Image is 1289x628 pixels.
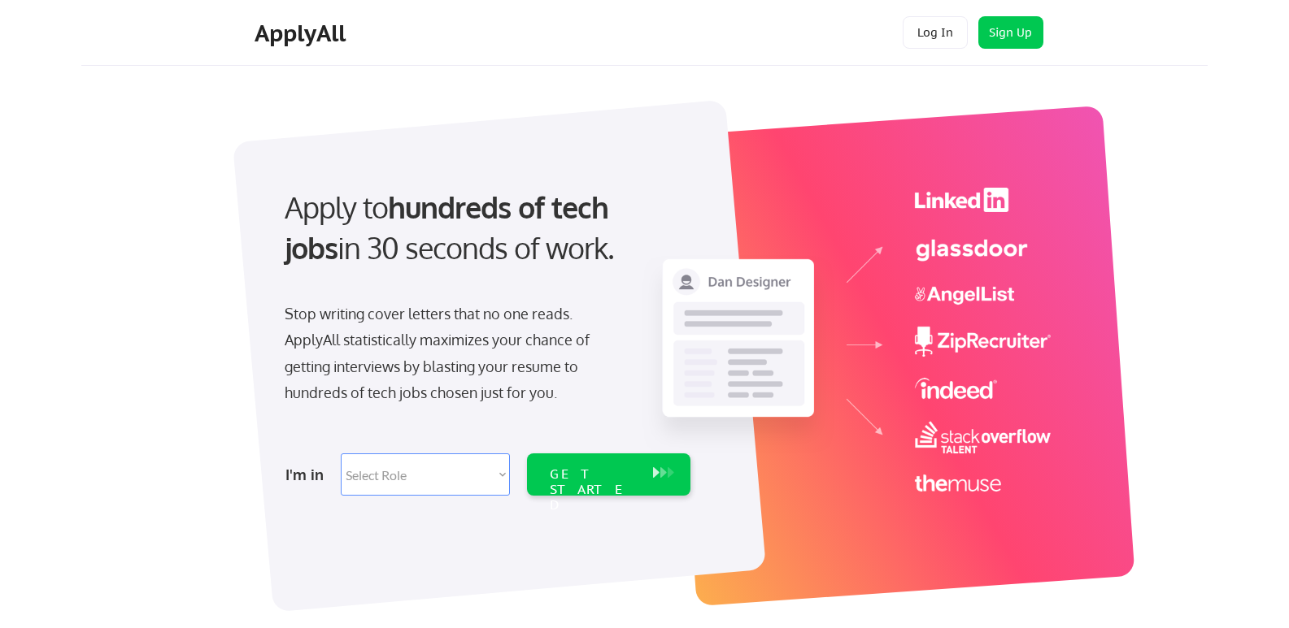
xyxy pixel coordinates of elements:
button: Log In [903,16,968,49]
div: GET STARTED [550,466,637,513]
div: I'm in [285,461,331,487]
div: Stop writing cover letters that no one reads. ApplyAll statistically maximizes your chance of get... [285,301,619,406]
strong: hundreds of tech jobs [285,188,616,266]
div: Apply to in 30 seconds of work. [285,187,684,269]
button: Sign Up [978,16,1043,49]
div: ApplyAll [255,19,351,47]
